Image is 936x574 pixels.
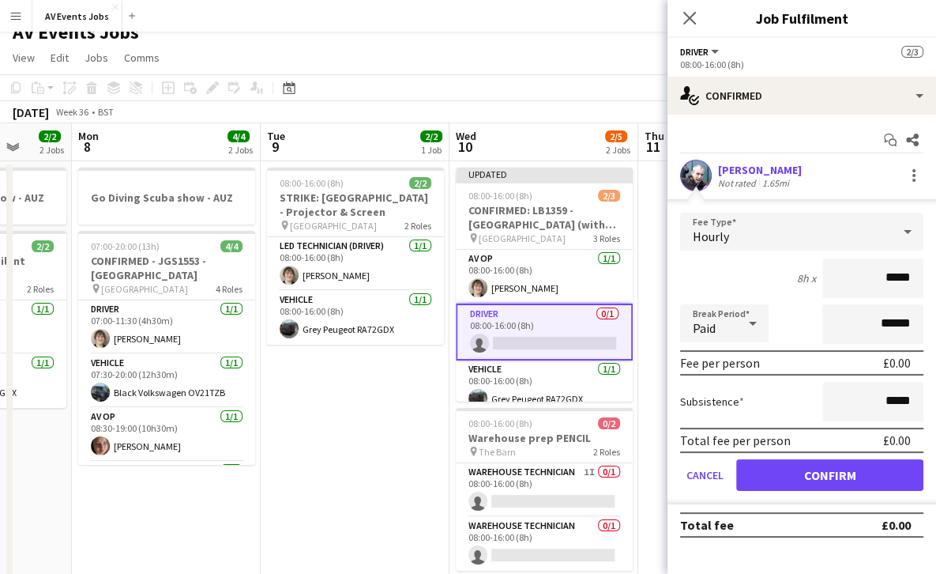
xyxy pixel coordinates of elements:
app-job-card: 08:00-16:00 (8h)0/2Warehouse prep PENCIL The Barn2 RolesWarehouse Technician1I0/108:00-16:00 (8h)... [456,408,633,571]
span: Comms [124,51,160,65]
span: Wed [456,129,476,143]
span: View [13,51,35,65]
app-job-card: 07:00-20:00 (13h)4/4CONFIRMED - JGS1553 - [GEOGRAPHIC_DATA] [GEOGRAPHIC_DATA]4 RolesDriver1/107:0... [78,231,255,465]
app-job-card: Updated08:00-16:00 (8h)2/3CONFIRMED: LB1359 - [GEOGRAPHIC_DATA] (with tech) [GEOGRAPHIC_DATA]3 Ro... [456,168,633,402]
a: Jobs [78,47,115,68]
span: 10 [453,138,476,156]
span: 2/2 [409,177,431,189]
h3: CONFIRMED - JGS1553 - [GEOGRAPHIC_DATA] [78,254,255,282]
span: 11 [642,138,664,156]
span: Thu [645,129,664,143]
span: 08:00-16:00 (8h) [468,417,532,429]
span: 3 Roles [593,232,620,244]
div: Confirmed [667,77,936,115]
div: 2 Jobs [606,144,630,156]
app-card-role: AV Op1/108:30-19:00 (10h30m)[PERSON_NAME] [78,408,255,462]
app-card-role: Warehouse Technician1I0/108:00-16:00 (8h) [456,463,633,517]
span: 2/2 [32,240,54,252]
div: £0.00 [883,432,911,448]
button: Driver [680,46,721,58]
div: [PERSON_NAME] [718,163,802,177]
div: 2 Jobs [228,144,253,156]
a: View [6,47,41,68]
div: 08:00-16:00 (8h) [680,59,923,70]
app-card-role: Vehicle1/108:00-16:00 (8h)Grey Peugeot RA72GDX [267,291,444,345]
span: [GEOGRAPHIC_DATA] [290,220,377,232]
h3: Go Diving Scuba show - AUZ [78,191,255,205]
app-card-role: Vehicle1/108:00-16:00 (8h)Grey Peugeot RA72GDX [456,361,633,414]
span: Tue [267,129,285,143]
div: £0.00 [883,355,911,371]
app-job-card: 08:00-16:00 (8h)2/2STRIKE: [GEOGRAPHIC_DATA] - Projector & Screen [GEOGRAPHIC_DATA]2 RolesLED Tec... [267,168,444,345]
span: [GEOGRAPHIC_DATA] [101,283,188,295]
h3: Job Fulfilment [667,8,936,28]
span: Mon [78,129,99,143]
div: Total fee per person [680,432,791,448]
h3: Warehouse prep PENCIL [456,431,633,445]
span: Hourly [693,228,729,244]
div: BST [98,106,114,118]
span: 2/2 [420,130,442,142]
app-card-role: AV Op1/108:00-16:00 (8h)[PERSON_NAME] [456,250,633,304]
span: 07:00-20:00 (13h) [91,240,160,252]
span: 08:00-16:00 (8h) [468,190,532,202]
h3: CONFIRMED: LB1359 - [GEOGRAPHIC_DATA] (with tech) [456,203,633,232]
app-card-role: Driver1/1 [78,462,255,515]
div: Updated [456,168,633,180]
span: [GEOGRAPHIC_DATA] [479,232,566,244]
span: 0/2 [598,417,620,429]
app-card-role: Vehicle1/107:30-20:00 (12h30m)Black Volkswagen OV21TZB [78,354,255,408]
span: Driver [680,46,709,58]
span: 2 Roles [404,220,431,232]
span: 8 [76,138,99,156]
span: 08:00-16:00 (8h) [280,177,344,189]
div: 8h x [797,271,816,285]
span: Jobs [85,51,108,65]
app-card-role: Warehouse Technician0/108:00-16:00 (8h) [456,517,633,571]
button: Confirm [736,459,923,491]
span: 2/5 [605,130,627,142]
app-card-role: Driver0/108:00-16:00 (8h) [456,304,633,361]
div: 1.65mi [759,177,792,189]
span: 4 Roles [216,283,242,295]
h1: AV Events Jobs [13,21,139,44]
button: Cancel [680,459,730,491]
span: The Barn [479,446,516,458]
div: 2 Jobs [39,144,64,156]
label: Subsistence [680,395,744,409]
span: 4/4 [220,240,242,252]
h3: STRIKE: [GEOGRAPHIC_DATA] - Projector & Screen [267,191,444,219]
div: [DATE] [13,104,49,120]
span: 2 Roles [27,283,54,295]
a: Comms [118,47,166,68]
span: 2 Roles [593,446,620,458]
span: Paid [693,320,716,336]
div: Not rated [718,177,759,189]
button: AV Events Jobs [32,1,122,32]
span: 4/4 [227,130,250,142]
app-job-card: Go Diving Scuba show - AUZ [78,168,255,225]
span: 2/3 [598,190,620,202]
div: 1 Job [421,144,442,156]
span: Edit [51,51,69,65]
div: Fee per person [680,355,760,371]
div: Total fee [680,517,734,533]
span: 9 [265,138,285,156]
app-card-role: LED Technician (Driver)1/108:00-16:00 (8h)[PERSON_NAME] [267,237,444,291]
span: 2/2 [39,130,61,142]
a: Edit [44,47,75,68]
span: Week 36 [52,106,92,118]
div: £0.00 [881,517,911,533]
span: 2/3 [901,46,923,58]
app-card-role: Driver1/107:00-11:30 (4h30m)[PERSON_NAME] [78,300,255,354]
